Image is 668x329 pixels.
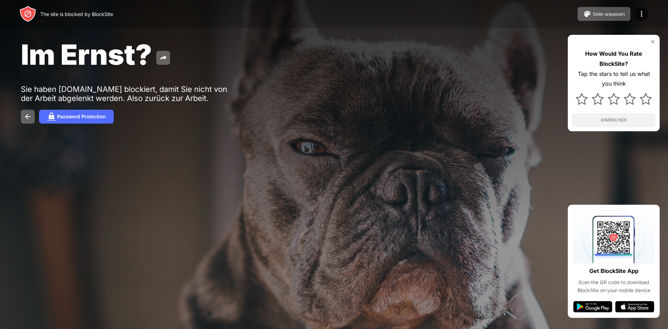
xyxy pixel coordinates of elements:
[583,10,591,18] img: pallet.svg
[573,301,612,312] img: google-play.svg
[592,93,604,105] img: star.svg
[19,6,36,22] img: header-logo.svg
[624,93,636,105] img: star.svg
[57,114,105,119] div: Password Protection
[608,93,620,105] img: star.svg
[650,39,655,45] img: rate-us-close.svg
[573,210,654,263] img: qrcode.svg
[21,38,152,71] span: Im Ernst?
[572,69,655,89] div: Tap the stars to tell us what you think
[47,112,56,121] img: password.svg
[615,301,654,312] img: app-store.svg
[578,7,630,21] button: Seite anpassen
[637,10,646,18] img: menu-icon.svg
[576,93,588,105] img: star.svg
[40,11,113,17] div: The site is blocked by BlockSite
[159,54,167,62] img: share.svg
[640,93,652,105] img: star.svg
[24,112,32,121] img: back.svg
[572,113,655,127] button: EINREICHEN
[39,110,114,124] button: Password Protection
[573,279,654,294] div: Scan the QR code to download BlockSite on your mobile device
[589,266,638,276] div: Get BlockSite App
[593,11,625,17] div: Seite anpassen
[572,49,655,69] div: How Would You Rate BlockSite?
[21,85,236,103] div: Sie haben [DOMAIN_NAME] blockiert, damit Sie nicht von der Arbeit abgelenkt werden. Also zurück z...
